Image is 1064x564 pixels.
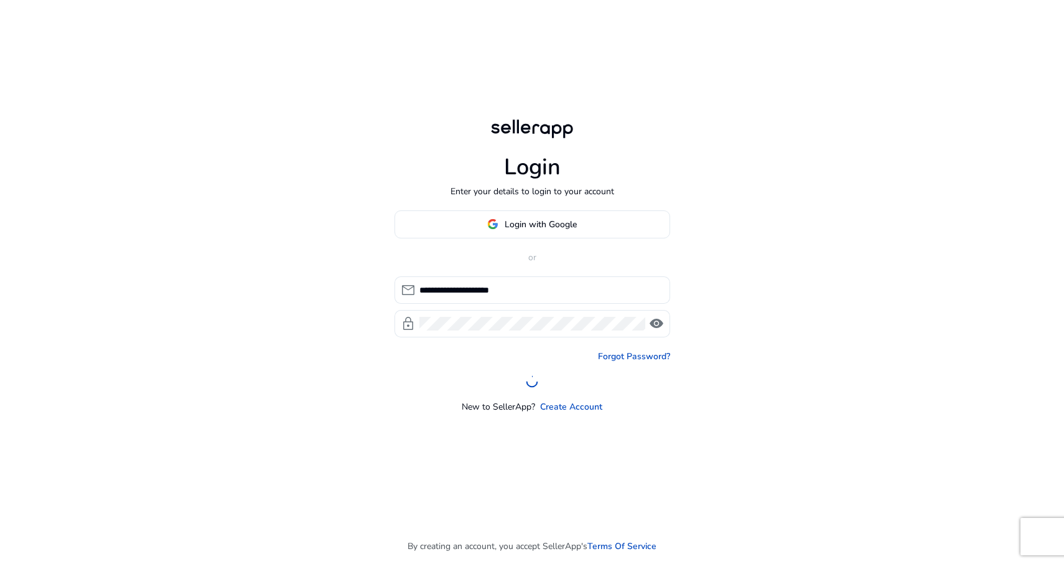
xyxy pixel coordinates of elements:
a: Terms Of Service [587,540,656,553]
span: visibility [649,316,664,331]
span: mail [401,283,416,298]
a: Forgot Password? [598,350,670,363]
button: Login with Google [394,210,670,238]
span: Login with Google [505,218,577,231]
a: Create Account [540,400,602,413]
p: or [394,251,670,264]
img: google-logo.svg [487,219,498,230]
p: Enter your details to login to your account [450,185,614,198]
span: lock [401,316,416,331]
p: New to SellerApp? [462,400,535,413]
h1: Login [504,154,561,181]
